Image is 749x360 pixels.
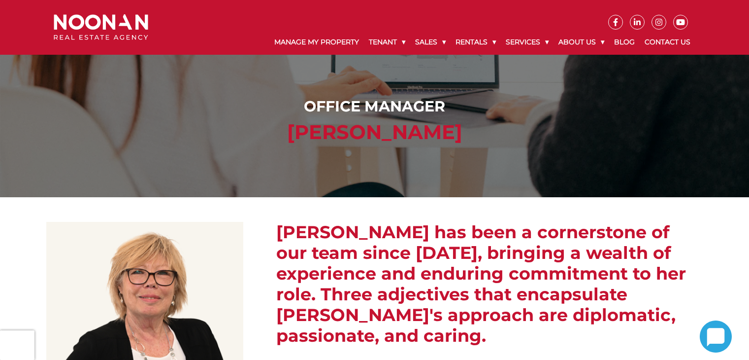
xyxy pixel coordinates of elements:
[54,14,148,40] img: Noonan Real Estate Agency
[364,30,410,55] a: Tenant
[269,30,364,55] a: Manage My Property
[501,30,554,55] a: Services
[640,30,695,55] a: Contact Us
[56,98,693,115] h1: Office Manager
[451,30,501,55] a: Rentals
[609,30,640,55] a: Blog
[276,222,703,346] h2: [PERSON_NAME] has been a cornerstone of our team since [DATE], bringing a wealth of experience an...
[56,120,693,144] h2: [PERSON_NAME]
[554,30,609,55] a: About Us
[410,30,451,55] a: Sales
